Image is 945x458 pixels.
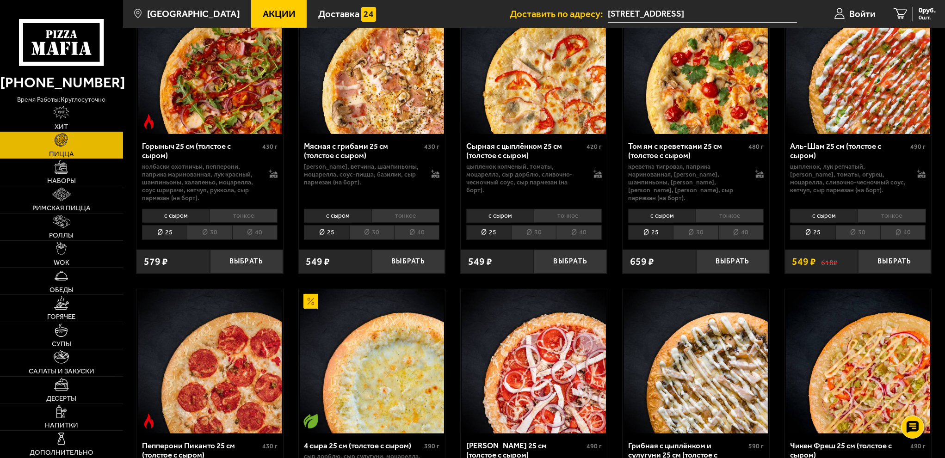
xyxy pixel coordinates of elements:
[136,289,283,434] a: Острое блюдоПепперони Пиканто 25 см (толстое с сыром)
[371,209,439,223] li: тонкое
[47,177,76,184] span: Наборы
[466,209,534,223] li: с сыром
[49,287,74,293] span: Обеды
[46,395,76,402] span: Десерты
[466,225,511,240] li: 25
[210,250,283,274] button: Выбрать
[628,225,673,240] li: 25
[748,442,764,450] span: 590 г
[466,163,584,194] p: цыпленок копченый, томаты, моцарелла, сыр дорблю, сливочно-чесночный соус, сыр пармезан (на борт).
[624,289,768,434] img: Грибная с цыплёнком и сулугуни 25 см (толстое с сыром)
[142,114,156,129] img: Острое блюдо
[556,225,601,240] li: 40
[187,225,232,240] li: 30
[49,232,74,239] span: Роллы
[696,209,764,223] li: тонкое
[210,209,278,223] li: тонкое
[372,250,445,274] button: Выбрать
[361,7,376,22] img: 15daf4d41897b9f0e9f617042186c801.svg
[144,256,168,266] span: 579 ₽
[147,9,240,18] span: [GEOGRAPHIC_DATA]
[628,209,696,223] li: с сыром
[792,256,816,266] span: 549 ₽
[32,205,91,212] span: Римская пицца
[138,289,282,434] img: Пепперони Пиканто 25 см (толстое с сыром)
[49,151,74,158] span: Пицца
[142,414,156,428] img: Острое блюдо
[880,225,926,240] li: 40
[468,256,492,266] span: 549 ₽
[790,163,908,194] p: цыпленок, лук репчатый, [PERSON_NAME], томаты, огурец, моцарелла, сливочно-чесночный соус, кетчуп...
[858,250,931,274] button: Выбрать
[534,250,607,274] button: Выбрать
[306,256,330,266] span: 549 ₽
[919,7,936,14] span: 0 руб.
[55,123,68,130] span: Хит
[304,225,349,240] li: 25
[510,9,608,18] span: Доставить по адресу:
[608,6,797,23] input: Ваш адрес доставки
[790,141,908,160] div: Аль-Шам 25 см (толстое с сыром)
[587,143,602,151] span: 420 г
[785,289,931,434] a: Чикен Фреш 25 см (толстое с сыром)
[587,442,602,450] span: 490 г
[849,9,875,18] span: Войти
[303,294,318,309] img: Акционный
[461,289,607,434] a: Петровская 25 см (толстое с сыром)
[142,163,259,202] p: колбаски Охотничьи, пепперони, паприка маринованная, лук красный, шампиньоны, халапеньо, моцарелл...
[424,442,439,450] span: 390 г
[858,209,926,223] li: тонкое
[30,449,93,456] span: Дополнительно
[54,259,69,266] span: WOK
[300,289,444,434] img: 4 сыра 25 см (толстое с сыром)
[623,289,769,434] a: Грибная с цыплёнком и сулугуни 25 см (толстое с сыром)
[790,225,835,240] li: 25
[47,313,75,320] span: Горячее
[29,368,94,375] span: Салаты и закуски
[304,141,422,160] div: Мясная с грибами 25 см (толстое с сыром)
[424,143,439,151] span: 430 г
[790,209,858,223] li: с сыром
[630,256,654,266] span: 659 ₽
[263,9,296,18] span: Акции
[304,209,371,223] li: с сыром
[262,442,278,450] span: 430 г
[748,143,764,151] span: 480 г
[52,341,71,348] span: Супы
[628,163,746,202] p: креветка тигровая, паприка маринованная, [PERSON_NAME], шампиньоны, [PERSON_NAME], [PERSON_NAME],...
[910,442,926,450] span: 490 г
[304,441,422,450] div: 4 сыра 25 см (толстое с сыром)
[786,289,930,434] img: Чикен Фреш 25 см (толстое с сыром)
[534,209,602,223] li: тонкое
[462,289,606,434] img: Петровская 25 см (толстое с сыром)
[919,15,936,21] span: 0 шт.
[349,225,394,240] li: 30
[696,250,769,274] button: Выбрать
[232,225,278,240] li: 40
[142,141,260,160] div: Горыныч 25 см (толстое с сыром)
[299,289,445,434] a: АкционныйВегетарианское блюдо4 сыра 25 см (толстое с сыром)
[303,414,318,428] img: Вегетарианское блюдо
[718,225,764,240] li: 40
[835,225,880,240] li: 30
[318,9,359,18] span: Доставка
[821,256,838,266] s: 618 ₽
[511,225,556,240] li: 30
[304,163,421,186] p: [PERSON_NAME], ветчина, шампиньоны, моцарелла, соус-пицца, базилик, сыр пармезан (на борт).
[910,143,926,151] span: 490 г
[142,209,210,223] li: с сыром
[394,225,439,240] li: 40
[466,141,584,160] div: Сырная с цыплёнком 25 см (толстое с сыром)
[673,225,718,240] li: 30
[142,225,187,240] li: 25
[628,141,746,160] div: Том ям с креветками 25 см (толстое с сыром)
[45,422,78,429] span: Напитки
[262,143,278,151] span: 430 г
